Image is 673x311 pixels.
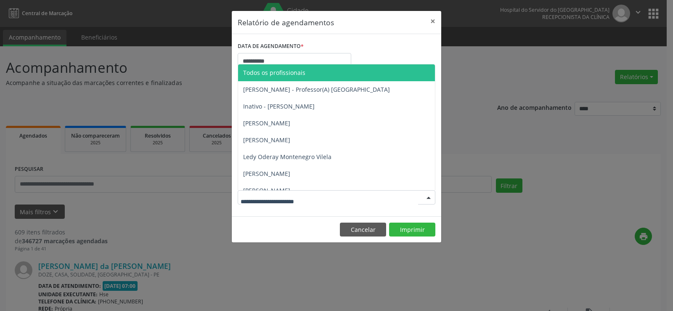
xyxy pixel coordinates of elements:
[243,119,290,127] span: [PERSON_NAME]
[243,102,315,110] span: Inativo - [PERSON_NAME]
[243,170,290,178] span: [PERSON_NAME]
[243,186,290,194] span: [PERSON_NAME]
[243,85,390,93] span: [PERSON_NAME] - Professor(A) [GEOGRAPHIC_DATA]
[238,40,304,53] label: DATA DE AGENDAMENTO
[243,69,305,77] span: Todos os profissionais
[424,11,441,32] button: Close
[238,17,334,28] h5: Relatório de agendamentos
[389,223,435,237] button: Imprimir
[243,136,290,144] span: [PERSON_NAME]
[340,223,386,237] button: Cancelar
[243,153,331,161] span: Ledy Oderay Montenegro Vilela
